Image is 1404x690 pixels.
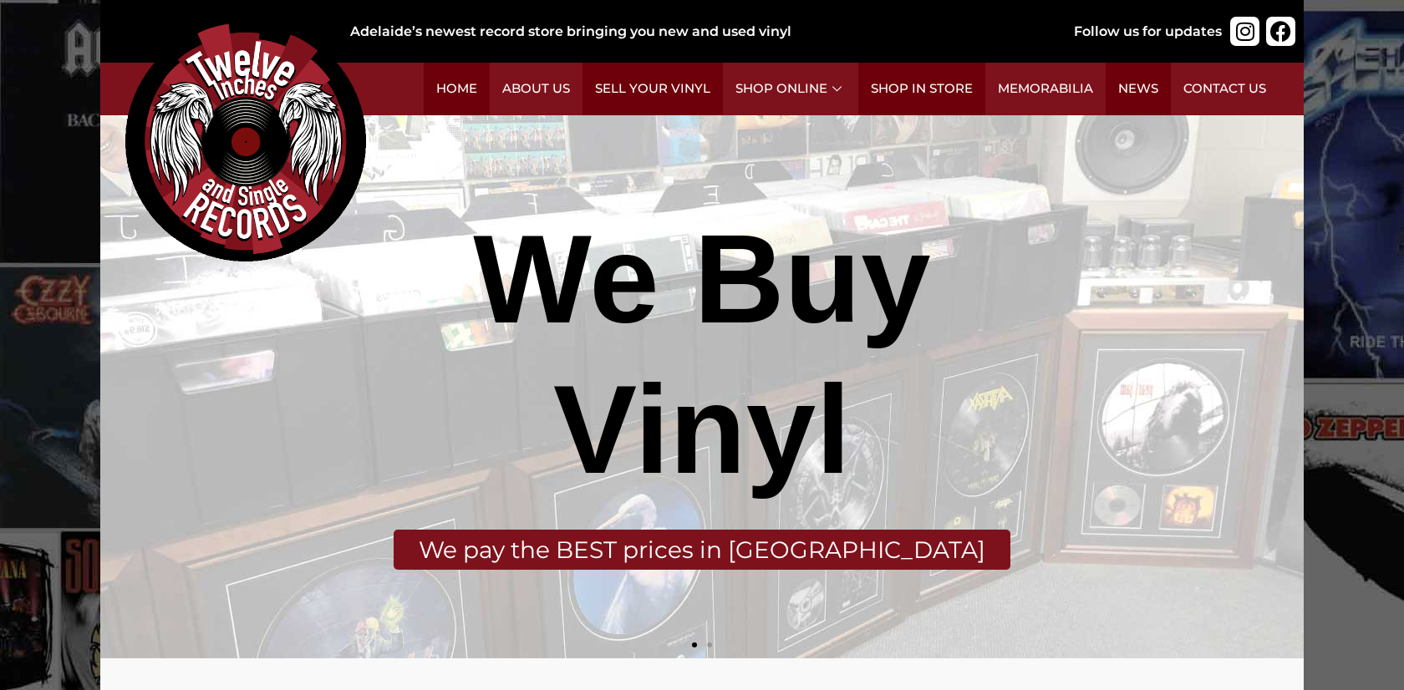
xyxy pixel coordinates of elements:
a: Shop in Store [858,63,985,115]
div: Slides [100,115,1304,658]
div: We Buy Vinyl [333,204,1071,505]
div: 1 / 2 [100,115,1304,658]
a: About Us [490,63,582,115]
span: Go to slide 2 [707,642,712,647]
div: Follow us for updates [1074,22,1222,42]
a: We Buy VinylWe pay the BEST prices in [GEOGRAPHIC_DATA] [100,115,1304,658]
a: Home [424,63,490,115]
a: Contact Us [1171,63,1279,115]
a: News [1106,63,1171,115]
span: Go to slide 1 [692,642,697,647]
a: Sell Your Vinyl [582,63,723,115]
a: Shop Online [723,63,858,115]
a: Memorabilia [985,63,1106,115]
div: Adelaide’s newest record store bringing you new and used vinyl [350,22,1020,42]
div: We pay the BEST prices in [GEOGRAPHIC_DATA] [394,530,1010,570]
